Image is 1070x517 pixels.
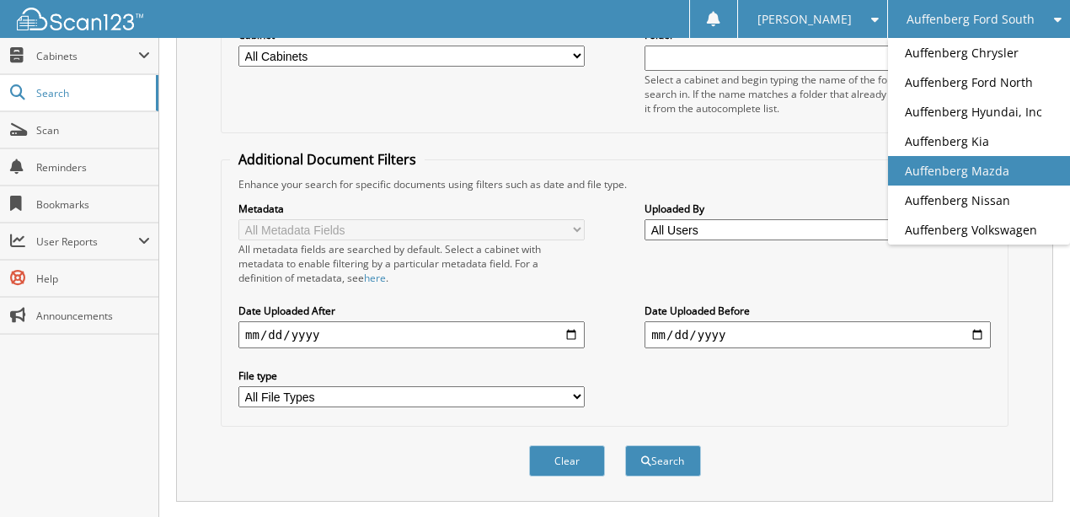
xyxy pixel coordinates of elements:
[888,156,1070,186] a: Auffenberg Mazda
[888,38,1070,67] a: Auffenberg Chrysler
[645,202,991,216] label: Uploaded By
[529,445,605,477] button: Clear
[907,14,1035,24] span: Auffenberg Ford South
[36,197,150,212] span: Bookmarks
[645,304,991,318] label: Date Uploaded Before
[36,272,150,286] span: Help
[888,215,1070,245] a: Auffenberg Volkswagen
[888,67,1070,97] a: Auffenberg Ford North
[888,97,1070,127] a: Auffenberg Hyundai, Inc
[36,234,138,249] span: User Reports
[986,436,1070,517] iframe: Chat Widget
[888,127,1070,156] a: Auffenberg Kia
[645,321,991,348] input: end
[757,14,852,24] span: [PERSON_NAME]
[888,186,1070,215] a: Auffenberg Nissan
[364,271,386,285] a: here
[230,150,425,169] legend: Additional Document Filters
[36,309,150,323] span: Announcements
[36,86,147,100] span: Search
[238,321,585,348] input: start
[36,160,150,175] span: Reminders
[645,73,991,116] div: Select a cabinet and begin typing the name of the folder you want to search in. If the name match...
[230,177,999,191] div: Enhance your search for specific documents using filters such as date and file type.
[238,304,585,318] label: Date Uploaded After
[36,49,138,63] span: Cabinets
[625,445,701,477] button: Search
[238,202,585,216] label: Metadata
[238,369,585,383] label: File type
[36,123,150,137] span: Scan
[17,8,143,30] img: scan123-logo-white.svg
[238,242,585,285] div: All metadata fields are searched by default. Select a cabinet with metadata to enable filtering b...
